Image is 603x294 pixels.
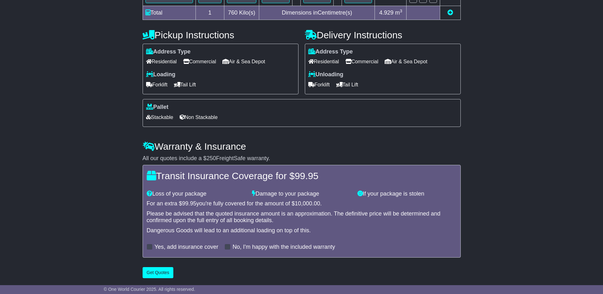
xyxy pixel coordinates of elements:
[224,6,259,20] td: Kilo(s)
[174,80,196,90] span: Tail Lift
[345,57,378,66] span: Commercial
[104,287,195,292] span: © One World Courier 2025. All rights reserved.
[182,200,196,207] span: 99.95
[400,9,402,13] sup: 3
[146,80,168,90] span: Forklift
[379,9,394,16] span: 4.929
[146,71,176,78] label: Loading
[447,9,453,16] a: Add new item
[143,141,461,152] h4: Warranty & Insurance
[143,155,461,162] div: All our quotes include a $ FreightSafe warranty.
[143,30,298,40] h4: Pickup Instructions
[207,155,216,161] span: 250
[336,80,358,90] span: Tail Lift
[249,191,354,197] div: Damage to your package
[354,191,460,197] div: If your package is stolen
[146,104,169,111] label: Pallet
[385,57,427,66] span: Air & Sea Depot
[143,6,196,20] td: Total
[308,80,330,90] span: Forklift
[308,48,353,55] label: Address Type
[147,210,457,224] div: Please be advised that the quoted insurance amount is an approximation. The definitive price will...
[308,57,339,66] span: Residential
[146,48,191,55] label: Address Type
[222,57,265,66] span: Air & Sea Depot
[147,171,457,181] h4: Transit Insurance Coverage for $
[147,200,457,207] div: For an extra $ you're fully covered for the amount of $ .
[259,6,375,20] td: Dimensions in Centimetre(s)
[146,112,173,122] span: Stackable
[295,171,318,181] span: 99.95
[395,9,402,16] span: m
[147,227,457,234] div: Dangerous Goods will lead to an additional loading on top of this.
[308,71,343,78] label: Unloading
[144,191,249,197] div: Loss of your package
[146,57,177,66] span: Residential
[155,244,218,251] label: Yes, add insurance cover
[295,200,320,207] span: 10,000.00
[196,6,224,20] td: 1
[183,57,216,66] span: Commercial
[180,112,218,122] span: Non Stackable
[143,267,174,278] button: Get Quotes
[228,9,238,16] span: 760
[305,30,461,40] h4: Delivery Instructions
[233,244,335,251] label: No, I'm happy with the included warranty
